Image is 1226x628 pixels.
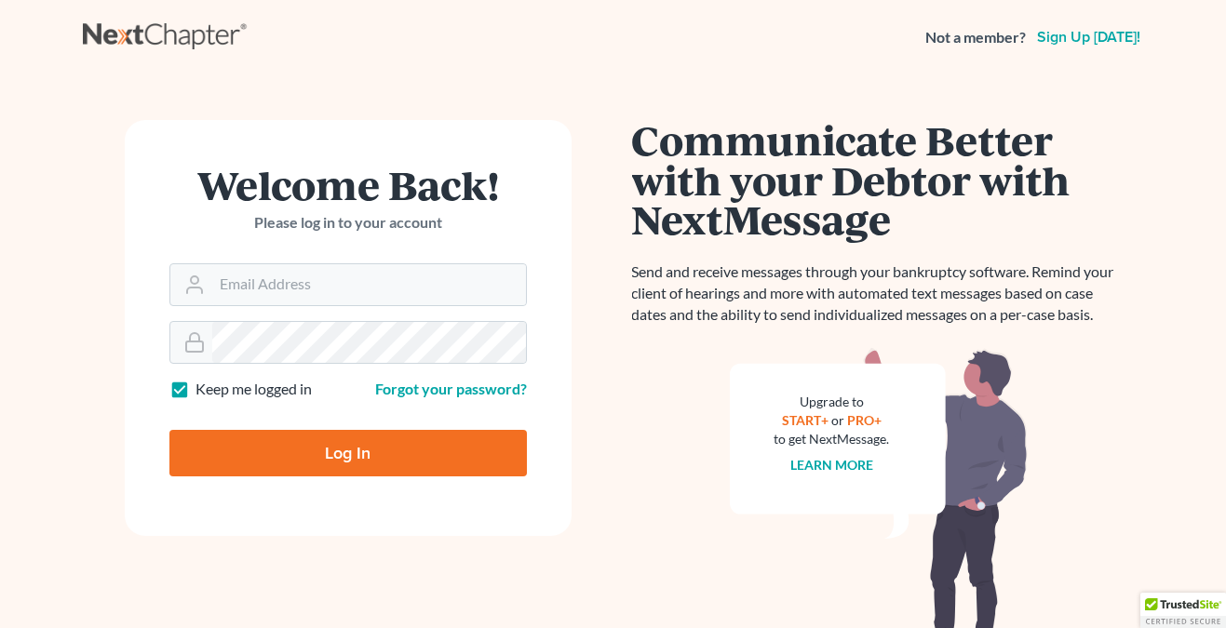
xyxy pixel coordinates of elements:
[775,393,890,411] div: Upgrade to
[790,457,873,473] a: Learn more
[925,27,1026,48] strong: Not a member?
[632,261,1125,326] p: Send and receive messages through your bankruptcy software. Remind your client of hearings and mo...
[169,165,527,205] h1: Welcome Back!
[847,412,882,428] a: PRO+
[632,120,1125,239] h1: Communicate Better with your Debtor with NextMessage
[775,430,890,448] div: to get NextMessage.
[1140,593,1226,628] div: TrustedSite Certified
[375,380,527,397] a: Forgot your password?
[212,264,526,305] input: Email Address
[1033,30,1144,45] a: Sign up [DATE]!
[831,412,844,428] span: or
[782,412,829,428] a: START+
[195,379,312,400] label: Keep me logged in
[169,212,527,234] p: Please log in to your account
[169,430,527,476] input: Log In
